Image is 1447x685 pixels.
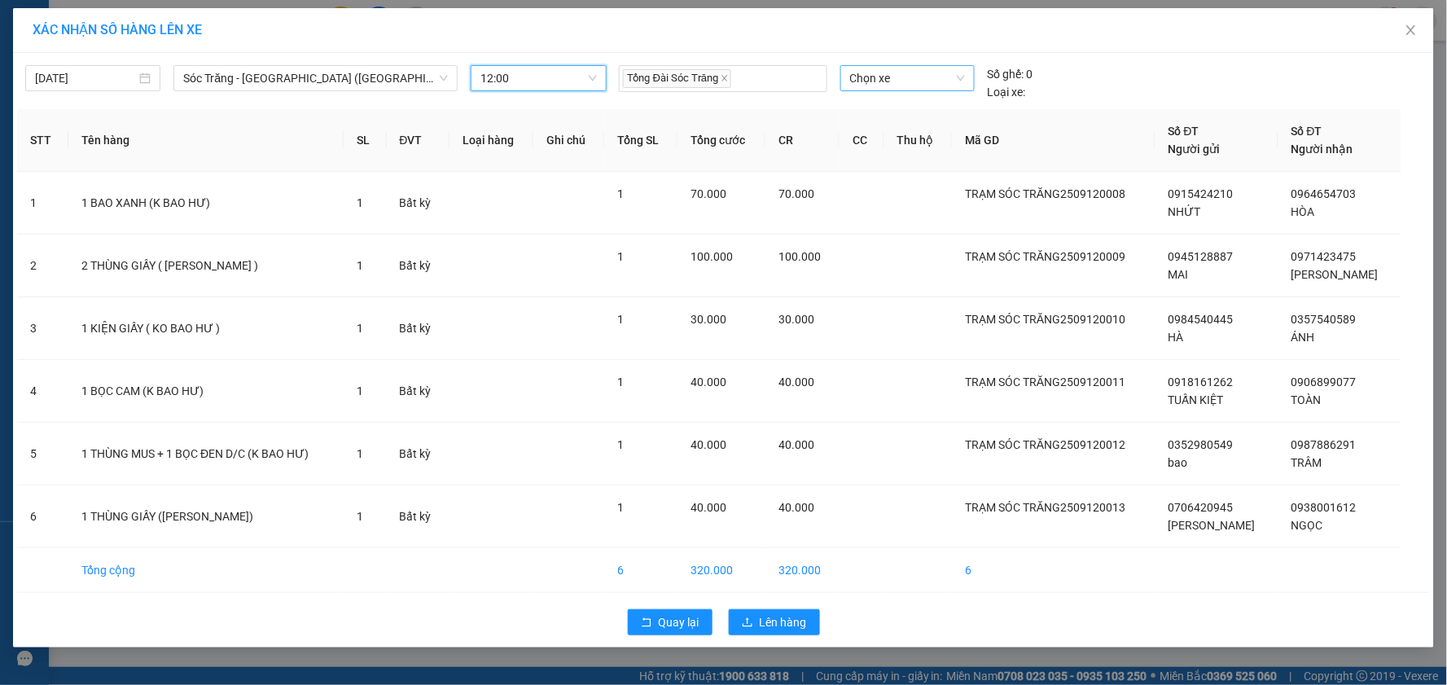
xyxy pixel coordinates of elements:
span: 40.000 [778,501,814,514]
span: 70.000 [778,187,814,200]
span: 1 [357,196,363,209]
span: Người gửi [1169,143,1221,156]
span: 100.000 [778,250,821,263]
span: 1 [617,501,624,514]
span: TP.HCM -SÓC TRĂNG [102,51,217,64]
span: Sóc Trăng - Sài Gòn (Hàng) [183,66,448,90]
span: 1 [617,313,624,326]
th: CC [840,109,884,172]
span: TRẠM SÓC TRĂNG2509120010 [965,313,1125,326]
span: 40.000 [778,375,814,389]
span: NHỨT [1169,205,1201,218]
span: TRẠM SÓC TRĂNG2509120012 [965,438,1125,451]
span: 1 [357,510,363,523]
td: 6 [17,485,68,548]
td: 320.000 [765,548,840,593]
th: Ghi chú [533,109,604,172]
span: TRẠM SÓC TRĂNG2509120011 [965,375,1125,389]
span: 30.000 [778,313,814,326]
th: Tên hàng [68,109,344,172]
th: Thu hộ [884,109,953,172]
span: 1 [357,384,363,397]
span: down [439,73,449,83]
span: upload [742,617,753,630]
span: close [1405,24,1418,37]
span: 40.000 [691,438,726,451]
td: Bất kỳ [387,360,449,423]
th: SL [344,109,386,172]
span: 0984540445 [1169,313,1234,326]
span: Người nhận [1291,143,1353,156]
button: uploadLên hàng [729,609,820,635]
span: 30.000 [691,313,726,326]
div: 0 [988,65,1033,83]
span: 0971423475 [1291,250,1357,263]
span: Số ĐT [1169,125,1199,138]
span: TOÀN [1291,393,1322,406]
td: 3 [17,297,68,360]
span: 12:00 [480,66,596,90]
th: Tổng cước [677,109,765,172]
td: Bất kỳ [387,172,449,235]
td: 1 [17,172,68,235]
button: rollbackQuay lại [628,609,713,635]
span: 0987886291 [1291,438,1357,451]
span: NGỌC [1291,519,1323,532]
span: TRÂM [1291,456,1322,469]
span: ÁNH [1291,331,1315,344]
th: Tổng SL [604,109,677,172]
td: 6 [952,548,1155,593]
span: Loại xe: [988,83,1026,101]
span: 0938001612 [1291,501,1357,514]
input: 12/09/2025 [35,69,136,87]
td: 320.000 [677,548,765,593]
th: STT [17,109,68,172]
span: Số ghế: [988,65,1024,83]
th: Mã GD [952,109,1155,172]
td: 2 THÙNG GIẤY ( [PERSON_NAME] ) [68,235,344,297]
span: Quay lại [659,613,699,631]
span: 1 [617,375,624,389]
span: 0945128887 [1169,250,1234,263]
td: 1 BAO XANH (K BAO HƯ) [68,172,344,235]
td: 1 KIỆN GIẤY ( KO BAO HƯ ) [68,297,344,360]
span: 0906899077 [1291,375,1357,389]
span: 70.000 [691,187,726,200]
span: 100.000 [691,250,733,263]
span: XÁC NHẬN SỐ HÀNG LÊN XE [33,22,202,37]
td: Bất kỳ [387,423,449,485]
span: 1 [617,187,624,200]
td: 1 THÙNG MUS + 1 BỌC ĐEN D/C (K BAO HƯ) [68,423,344,485]
span: 0918161262 [1169,375,1234,389]
span: TRẠM SÓC TRĂNG2509120008 [965,187,1125,200]
td: 2 [17,235,68,297]
span: HÒA [1291,205,1315,218]
button: Close [1388,8,1434,54]
td: 1 BỌC CAM (K BAO HƯ) [68,360,344,423]
th: Loại hàng [449,109,533,172]
span: rollback [641,617,652,630]
span: 0706420945 [1169,501,1234,514]
td: Bất kỳ [387,485,449,548]
span: 1 [617,250,624,263]
span: TUẤN KIỆT [1169,393,1224,406]
span: 40.000 [691,501,726,514]
span: Trạm Sóc Trăng [12,112,173,172]
span: 0915424210 [1169,187,1234,200]
th: ĐVT [387,109,449,172]
span: MAI [1169,268,1189,281]
span: bao [1169,456,1188,469]
strong: PHIẾU GỬI HÀNG [99,68,231,85]
span: [PERSON_NAME] [1169,519,1256,532]
span: Tổng Đài Sóc Trăng [623,69,732,88]
span: close [721,74,729,82]
span: 40.000 [691,375,726,389]
span: 1 [617,438,624,451]
td: 5 [17,423,68,485]
span: 0352980549 [1169,438,1234,451]
span: 1 [357,447,363,460]
td: 4 [17,360,68,423]
span: 1 [357,322,363,335]
span: 0357540589 [1291,313,1357,326]
td: Bất kỳ [387,235,449,297]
